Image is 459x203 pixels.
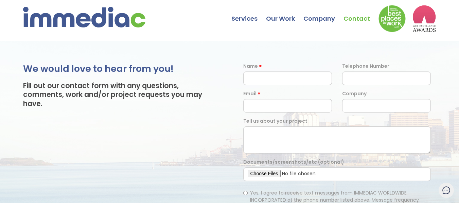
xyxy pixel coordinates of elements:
img: Down [378,5,406,32]
img: immediac [23,7,145,27]
label: Company [342,90,367,97]
label: Name [243,63,258,70]
input: Yes, I agree to receive text messages from IMMEDIAC WORLDWIDE INCORPORATED at the phone number li... [243,191,248,195]
img: logo2_wea_nobg.webp [412,5,436,32]
a: Contact [343,2,378,25]
label: Tell us about your project [243,118,307,125]
a: Our Work [266,2,303,25]
label: Email [243,90,257,97]
label: Telephone Number [342,63,389,70]
h2: We would love to hear from you! [23,63,216,75]
h3: Fill out our contact form with any questions, comments, work and/or project requests you may have. [23,81,216,108]
label: Documents/screenshots/etc (optional) [243,159,344,166]
a: Services [231,2,266,25]
a: Company [303,2,343,25]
